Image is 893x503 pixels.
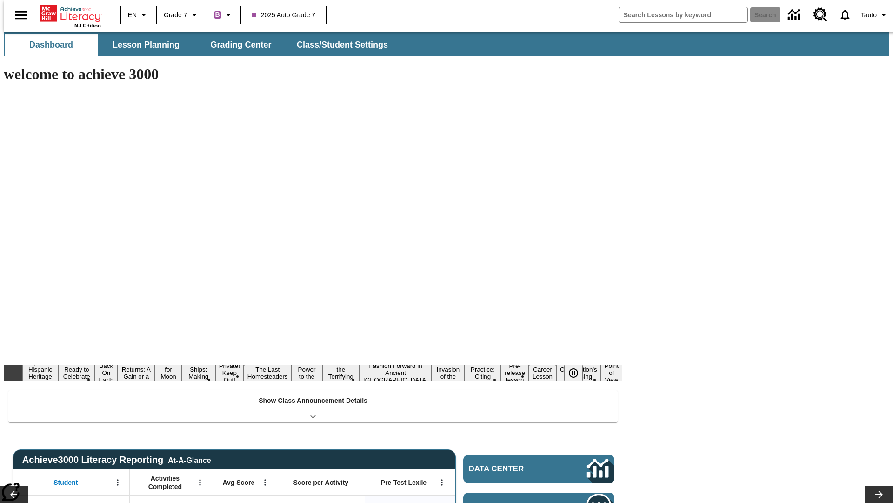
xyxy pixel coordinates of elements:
div: Show Class Announcement Details [8,390,618,422]
div: At-A-Glance [168,455,211,465]
button: Lesson Planning [100,34,193,56]
button: Slide 7 Private! Keep Out! [215,361,244,385]
button: Open Menu [258,476,272,489]
span: B [215,9,220,20]
button: Lesson carousel, Next [865,486,893,503]
button: Slide 16 The Constitution's Balancing Act [556,358,601,388]
h1: welcome to achieve 3000 [4,66,622,83]
span: Tauto [861,10,877,20]
span: Activities Completed [134,474,196,491]
span: Pre-Test Lexile [381,478,427,487]
button: Open side menu [7,1,35,29]
button: Grading Center [194,34,287,56]
a: Resource Center, Will open in new tab [808,2,833,27]
button: Open Menu [435,476,449,489]
button: Pause [564,365,583,381]
span: Score per Activity [293,478,349,487]
button: Dashboard [5,34,98,56]
button: Slide 14 Pre-release lesson [501,361,529,385]
input: search field [619,7,747,22]
button: Slide 2 Get Ready to Celebrate Juneteenth! [58,358,95,388]
button: Slide 11 Fashion Forward in Ancient Rome [360,361,432,385]
span: Achieve3000 Literacy Reporting [22,455,211,465]
div: Home [40,3,101,28]
button: Slide 12 The Invasion of the Free CD [432,358,465,388]
button: Slide 5 Time for Moon Rules? [155,358,181,388]
button: Slide 1 ¡Viva Hispanic Heritage Month! [22,358,58,388]
div: SubNavbar [4,32,889,56]
button: Slide 4 Free Returns: A Gain or a Drain? [117,358,155,388]
a: Data Center [782,2,808,28]
span: 2025 Auto Grade 7 [252,10,316,20]
span: EN [128,10,137,20]
button: Slide 13 Mixed Practice: Citing Evidence [465,358,501,388]
button: Slide 9 Solar Power to the People [292,358,322,388]
span: Avg Score [222,478,254,487]
div: Pause [564,365,592,381]
p: Show Class Announcement Details [259,396,367,406]
span: NJ Edition [74,23,101,28]
span: Grade 7 [164,10,187,20]
button: Grade: Grade 7, Select a grade [160,7,204,23]
span: Data Center [469,464,556,474]
div: SubNavbar [4,34,396,56]
button: Slide 15 Career Lesson [529,365,556,381]
a: Home [40,4,101,23]
button: Class/Student Settings [289,34,395,56]
button: Open Menu [111,476,125,489]
button: Open Menu [193,476,207,489]
button: Slide 17 Point of View [601,361,622,385]
button: Slide 8 The Last Homesteaders [244,365,292,381]
button: Slide 10 Attack of the Terrifying Tomatoes [322,358,360,388]
button: Profile/Settings [857,7,893,23]
span: Student [53,478,78,487]
a: Notifications [833,3,857,27]
button: Slide 6 Cruise Ships: Making Waves [182,358,215,388]
button: Boost Class color is purple. Change class color [210,7,238,23]
a: Data Center [463,455,614,483]
button: Language: EN, Select a language [124,7,153,23]
button: Slide 3 Back On Earth [95,361,117,385]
